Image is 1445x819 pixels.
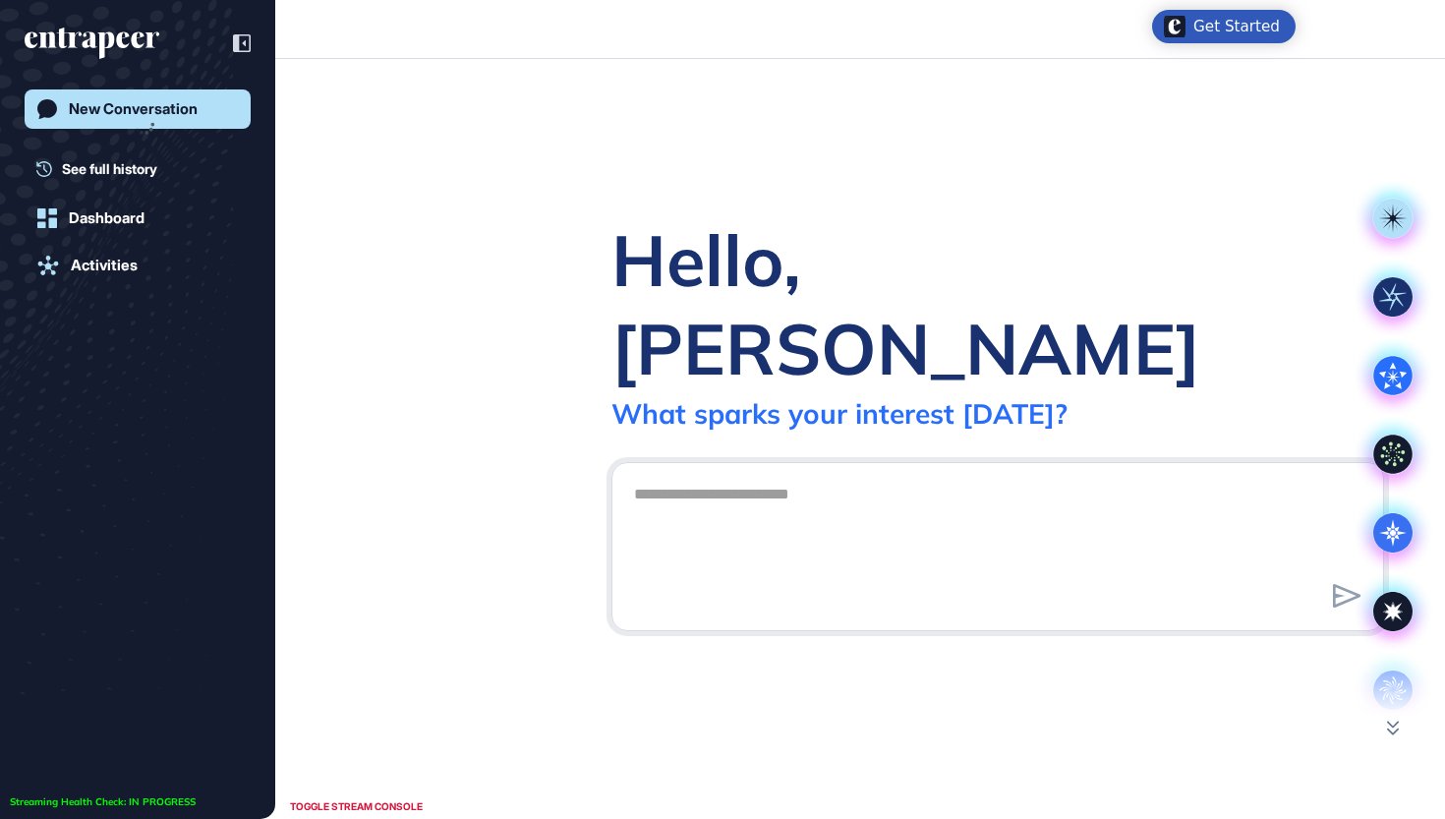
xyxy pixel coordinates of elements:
div: TOGGLE STREAM CONSOLE [285,794,428,819]
img: launcher-image-alternative-text [1164,16,1185,37]
div: Dashboard [69,209,144,227]
div: Activities [71,257,138,274]
div: Get Started [1193,17,1280,36]
div: entrapeer-logo [25,28,159,59]
div: Hello, [PERSON_NAME] [611,215,1384,392]
a: See full history [36,158,251,179]
a: Activities [25,246,251,285]
div: Open Get Started checklist [1152,10,1296,43]
div: What sparks your interest [DATE]? [611,396,1068,431]
span: See full history [62,158,157,179]
a: Dashboard [25,199,251,238]
div: New Conversation [69,100,198,118]
a: New Conversation [25,89,251,129]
